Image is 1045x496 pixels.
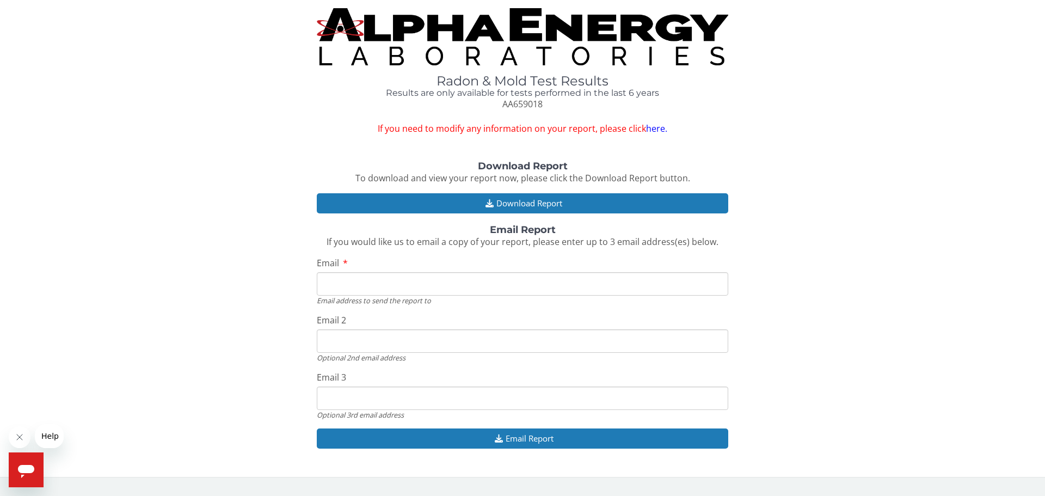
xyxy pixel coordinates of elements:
span: To download and view your report now, please click the Download Report button. [355,172,690,184]
iframe: Message from company [35,424,64,448]
span: Email 2 [317,314,346,326]
strong: Download Report [478,160,568,172]
iframe: Close message [9,426,30,448]
button: Download Report [317,193,728,213]
span: If you need to modify any information on your report, please click [317,123,728,135]
h4: Results are only available for tests performed in the last 6 years [317,88,728,98]
img: TightCrop.jpg [317,8,728,65]
div: Email address to send the report to [317,296,728,305]
iframe: Button to launch messaging window [9,452,44,487]
span: Email 3 [317,371,346,383]
span: If you would like us to email a copy of your report, please enter up to 3 email address(es) below. [327,236,718,248]
span: Email [317,257,339,269]
a: here. [646,123,667,134]
button: Email Report [317,428,728,449]
div: Optional 2nd email address [317,353,728,363]
strong: Email Report [490,224,556,236]
div: Optional 3rd email address [317,410,728,420]
h1: Radon & Mold Test Results [317,74,728,88]
span: AA659018 [502,98,543,110]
